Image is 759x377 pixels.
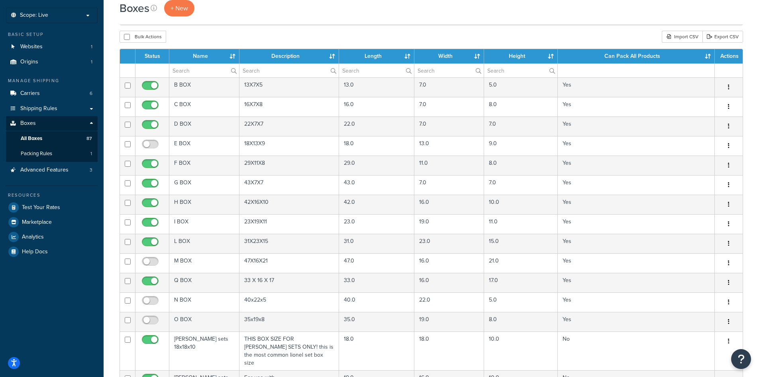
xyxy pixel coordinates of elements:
td: 18.0 [414,332,484,370]
td: 31X23X15 [239,234,339,253]
td: Yes [558,156,715,175]
td: 7.0 [484,116,558,136]
span: + New [171,4,188,13]
td: 47.0 [339,253,414,273]
span: Boxes [20,120,36,127]
li: Boxes [6,116,98,162]
td: 19.0 [414,312,484,332]
li: Websites [6,39,98,54]
button: Open Resource Center [731,349,751,369]
input: Search [169,64,239,77]
a: Boxes [6,116,98,131]
li: Origins [6,55,98,69]
td: Yes [558,97,715,116]
button: Bulk Actions [120,31,166,43]
td: 17.0 [484,273,558,292]
td: 42.0 [339,195,414,214]
div: Resources [6,192,98,199]
td: Yes [558,234,715,253]
span: 6 [90,90,92,97]
td: 40.0 [339,292,414,312]
span: 87 [86,135,92,142]
td: 10.0 [484,332,558,370]
td: 5.0 [484,292,558,312]
td: 43.0 [339,175,414,195]
td: 16.0 [339,97,414,116]
td: 18.0 [339,332,414,370]
td: 13.0 [414,136,484,156]
td: 21.0 [484,253,558,273]
td: 19.0 [414,214,484,234]
td: 35.0 [339,312,414,332]
td: G BOX [169,175,239,195]
span: 1 [91,59,92,65]
span: 1 [90,150,92,157]
span: Websites [20,43,43,50]
td: 16.0 [414,195,484,214]
td: 22.0 [339,116,414,136]
li: Shipping Rules [6,101,98,116]
span: Advanced Features [20,167,69,174]
td: THIS BOX SIZE FOR [PERSON_NAME] SETS ONLY! this is the most common lionel set box size [239,332,339,370]
td: E BOX [169,136,239,156]
td: 16.0 [414,273,484,292]
td: 42X16X10 [239,195,339,214]
span: All Boxes [21,135,42,142]
td: 29.0 [339,156,414,175]
td: 8.0 [484,156,558,175]
td: H BOX [169,195,239,214]
a: Help Docs [6,245,98,259]
th: Length : activate to sort column ascending [339,49,414,63]
td: Yes [558,214,715,234]
td: 23.0 [339,214,414,234]
td: 7.0 [414,116,484,136]
td: 7.0 [414,97,484,116]
td: Yes [558,77,715,97]
input: Search [414,64,483,77]
a: Carriers 6 [6,86,98,101]
td: 15.0 [484,234,558,253]
td: Yes [558,136,715,156]
th: Status [135,49,169,63]
a: Origins 1 [6,55,98,69]
span: Analytics [22,234,44,241]
td: 18.0 [339,136,414,156]
li: Carriers [6,86,98,101]
td: 8.0 [484,97,558,116]
span: Marketplace [22,219,52,226]
div: Basic Setup [6,31,98,38]
td: M BOX [169,253,239,273]
th: Height : activate to sort column ascending [484,49,558,63]
div: Import CSV [662,31,702,43]
td: 43X7X7 [239,175,339,195]
a: Marketplace [6,215,98,229]
input: Search [484,64,557,77]
td: 23X19X11 [239,214,339,234]
td: 11.0 [414,156,484,175]
th: Name : activate to sort column ascending [169,49,239,63]
span: Test Your Rates [22,204,60,211]
td: Yes [558,175,715,195]
td: 11.0 [484,214,558,234]
td: 7.0 [414,175,484,195]
a: Analytics [6,230,98,244]
td: O BOX [169,312,239,332]
td: Yes [558,253,715,273]
td: 16X7X8 [239,97,339,116]
td: F BOX [169,156,239,175]
span: Help Docs [22,249,48,255]
td: 33.0 [339,273,414,292]
td: 13.0 [339,77,414,97]
a: Test Your Rates [6,200,98,215]
td: 18X13X9 [239,136,339,156]
td: Q BOX [169,273,239,292]
span: Origins [20,59,38,65]
td: Yes [558,292,715,312]
span: 3 [90,167,92,174]
td: 29X11X8 [239,156,339,175]
td: L BOX [169,234,239,253]
a: All Boxes 87 [6,131,98,146]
